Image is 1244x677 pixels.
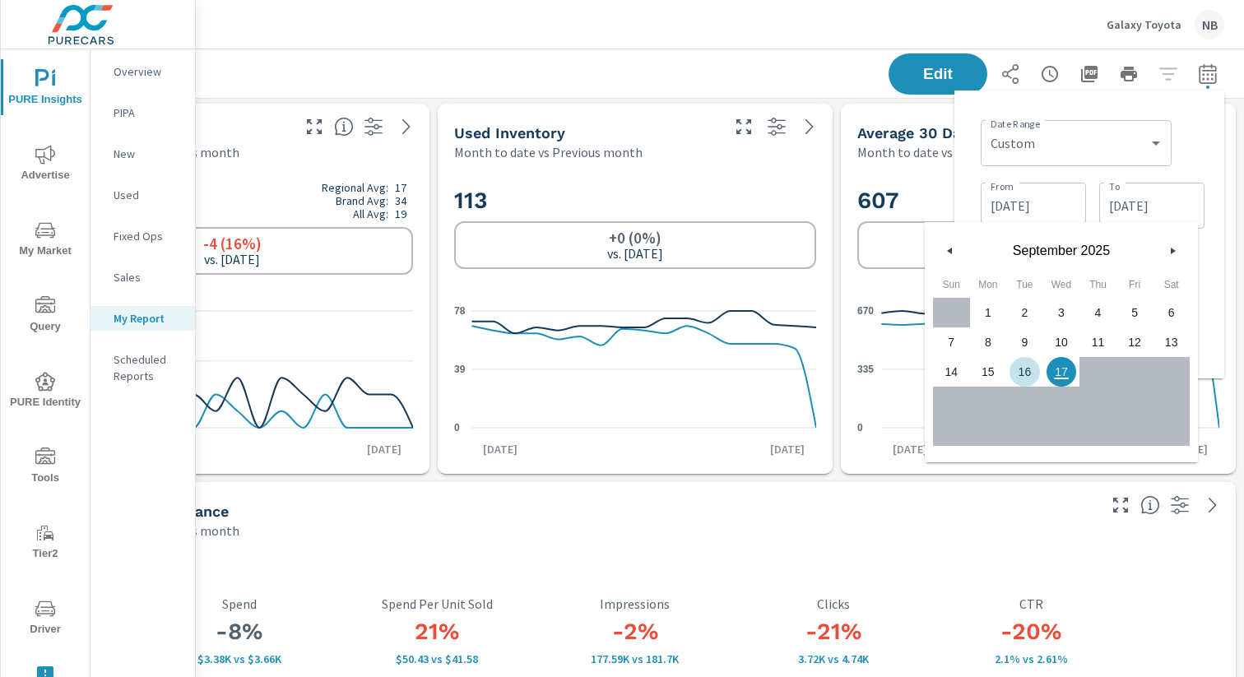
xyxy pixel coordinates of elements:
[338,596,536,611] p: Spend Per Unit Sold
[395,207,406,220] p: 19
[536,652,735,665] p: 177,590 vs 181,702
[607,246,663,261] p: vs. [DATE]
[1043,271,1080,298] span: Wed
[1168,298,1175,327] span: 6
[933,416,970,446] button: 28
[6,145,85,185] span: Advertise
[1153,357,1190,387] button: 20
[91,141,195,166] div: New
[114,310,182,327] p: My Report
[932,652,1130,665] p: 2.1% vs 2.61%
[1195,10,1224,39] div: NB
[933,271,970,298] span: Sun
[1079,327,1116,357] button: 11
[1055,327,1068,357] span: 10
[985,298,991,327] span: 1
[6,599,85,639] span: Driver
[970,271,1007,298] span: Mon
[1021,327,1028,357] span: 9
[1131,298,1138,327] span: 5
[6,372,85,412] span: PURE Identity
[114,351,182,384] p: Scheduled Reports
[933,327,970,357] button: 7
[1128,387,1141,416] span: 26
[1092,387,1105,416] span: 25
[1153,387,1190,416] button: 27
[1092,357,1105,387] span: 18
[140,596,338,611] p: Spend
[454,304,466,316] text: 78
[1095,298,1102,327] span: 4
[881,441,939,457] p: [DATE]
[1019,387,1032,416] span: 23
[395,181,406,194] p: 17
[1153,327,1190,357] button: 13
[454,142,643,162] p: Month to date vs Previous month
[91,183,195,207] div: Used
[1006,271,1043,298] span: Tue
[857,421,863,433] text: 0
[948,327,954,357] span: 7
[1116,357,1153,387] button: 19
[454,124,565,141] h5: Used Inventory
[322,181,388,194] p: Regional Avg:
[932,618,1130,646] h3: -20%
[945,416,958,446] span: 28
[734,618,932,646] h3: -21%
[1140,495,1160,515] span: Understand performance metrics over the selected time range.
[1006,416,1043,446] button: 30
[1021,298,1028,327] span: 2
[336,194,388,207] p: Brand Avg:
[114,228,182,244] p: Fixed Ops
[932,596,1130,611] p: CTR
[1006,298,1043,327] button: 2
[857,186,1219,215] h2: 607
[338,652,536,665] p: $50.43 vs $41.58
[889,53,987,95] button: Edit
[796,114,823,140] a: See more details in report
[454,421,460,433] text: 0
[338,618,536,646] h3: 21%
[609,230,661,246] h6: +0 (0%)
[1200,492,1226,518] a: See more details in report
[301,114,327,140] button: Make Fullscreen
[857,142,1046,162] p: Month to date vs Previous month
[734,596,932,611] p: Clicks
[1055,357,1068,387] span: 17
[1107,17,1181,32] p: Galaxy Toyota
[970,327,1007,357] button: 8
[857,304,874,316] text: 670
[982,357,995,387] span: 15
[731,114,757,140] button: Make Fullscreen
[204,252,260,267] p: vs. [DATE]
[1116,387,1153,416] button: 26
[994,58,1027,90] button: Share Report
[1165,327,1178,357] span: 13
[982,387,995,416] span: 22
[114,146,182,162] p: New
[1055,387,1068,416] span: 24
[1128,327,1141,357] span: 12
[1043,357,1080,387] button: 17
[6,296,85,336] span: Query
[1165,387,1178,416] span: 27
[51,181,413,220] h2: 21
[1153,298,1190,327] button: 6
[114,63,182,80] p: Overview
[1043,298,1080,327] button: 3
[6,447,85,488] span: Tools
[203,235,262,252] h6: -4 (16%)
[857,363,874,374] text: 335
[970,387,1007,416] button: 22
[1006,387,1043,416] button: 23
[982,416,995,446] span: 29
[1019,416,1032,446] span: 30
[1116,327,1153,357] button: 12
[734,652,932,665] p: 3,723 vs 4,742
[1043,327,1080,357] button: 10
[970,416,1007,446] button: 29
[985,327,991,357] span: 8
[1165,357,1178,387] span: 20
[454,186,816,215] h2: 113
[905,67,971,81] span: Edit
